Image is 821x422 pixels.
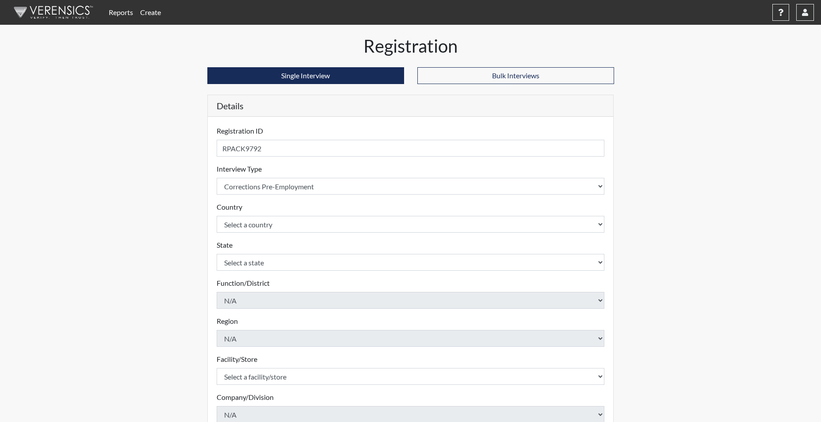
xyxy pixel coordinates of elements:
label: Function/District [217,278,270,288]
button: Bulk Interviews [417,67,614,84]
a: Reports [105,4,137,21]
h1: Registration [207,35,614,57]
h5: Details [208,95,614,117]
label: Country [217,202,242,212]
label: Interview Type [217,164,262,174]
label: State [217,240,233,250]
label: Company/Division [217,392,274,403]
label: Registration ID [217,126,263,136]
label: Facility/Store [217,354,257,364]
button: Single Interview [207,67,404,84]
input: Insert a Registration ID, which needs to be a unique alphanumeric value for each interviewee [217,140,605,157]
a: Create [137,4,164,21]
label: Region [217,316,238,326]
